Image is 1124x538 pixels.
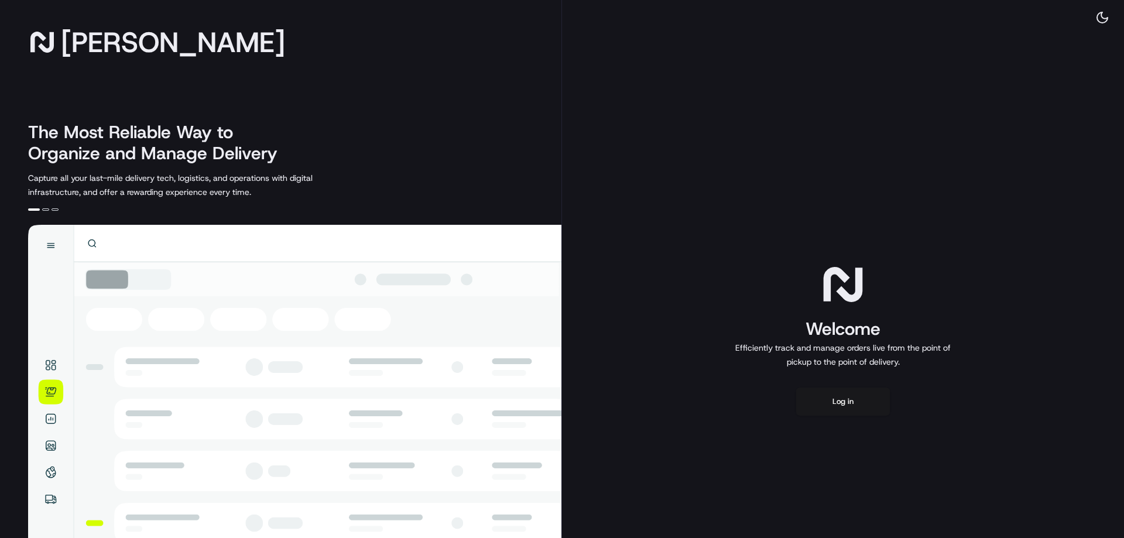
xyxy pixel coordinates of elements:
[61,30,285,54] span: [PERSON_NAME]
[28,122,290,164] h2: The Most Reliable Way to Organize and Manage Delivery
[731,341,955,369] p: Efficiently track and manage orders live from the point of pickup to the point of delivery.
[28,171,365,199] p: Capture all your last-mile delivery tech, logistics, and operations with digital infrastructure, ...
[796,388,890,416] button: Log in
[731,317,955,341] h1: Welcome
